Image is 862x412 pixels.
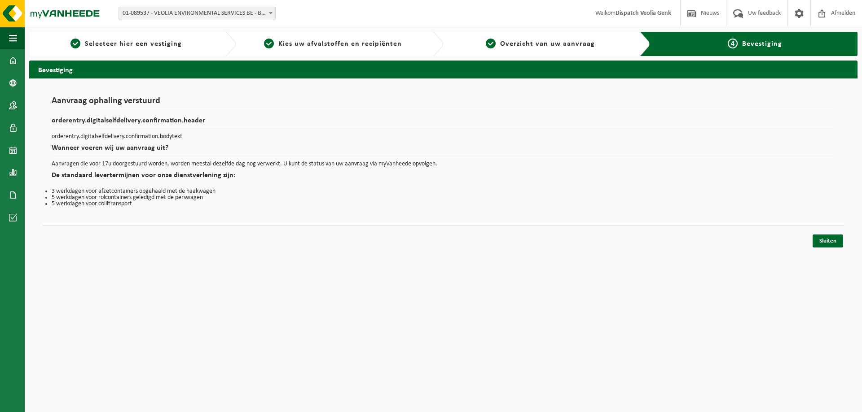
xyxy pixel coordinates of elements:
[52,201,835,207] li: 5 werkdagen voor collitransport
[119,7,276,20] span: 01-089537 - VEOLIA ENVIRONMENTAL SERVICES BE - BEERSE
[70,39,80,48] span: 1
[52,117,835,129] h2: orderentry.digitalselfdelivery.confirmation.header
[119,7,275,20] span: 01-089537 - VEOLIA ENVIRONMENTAL SERVICES BE - BEERSE
[52,144,835,156] h2: Wanneer voeren wij uw aanvraag uit?
[486,39,496,48] span: 3
[52,96,835,110] h1: Aanvraag ophaling verstuurd
[52,188,835,195] li: 3 werkdagen voor afzetcontainers opgehaald met de haakwagen
[52,172,835,184] h2: De standaard levertermijnen voor onze dienstverlening zijn:
[728,39,738,48] span: 4
[278,40,402,48] span: Kies uw afvalstoffen en recipiënten
[616,10,671,17] strong: Dispatch Veolia Genk
[742,40,782,48] span: Bevestiging
[813,234,843,247] a: Sluiten
[52,161,835,167] p: Aanvragen die voor 17u doorgestuurd worden, worden meestal dezelfde dag nog verwerkt. U kunt de s...
[264,39,274,48] span: 2
[52,195,835,201] li: 5 werkdagen voor rolcontainers geledigd met de perswagen
[34,39,218,49] a: 1Selecteer hier een vestiging
[241,39,425,49] a: 2Kies uw afvalstoffen en recipiënten
[29,61,858,78] h2: Bevestiging
[52,134,835,140] p: orderentry.digitalselfdelivery.confirmation.bodytext
[85,40,182,48] span: Selecteer hier een vestiging
[448,39,633,49] a: 3Overzicht van uw aanvraag
[500,40,595,48] span: Overzicht van uw aanvraag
